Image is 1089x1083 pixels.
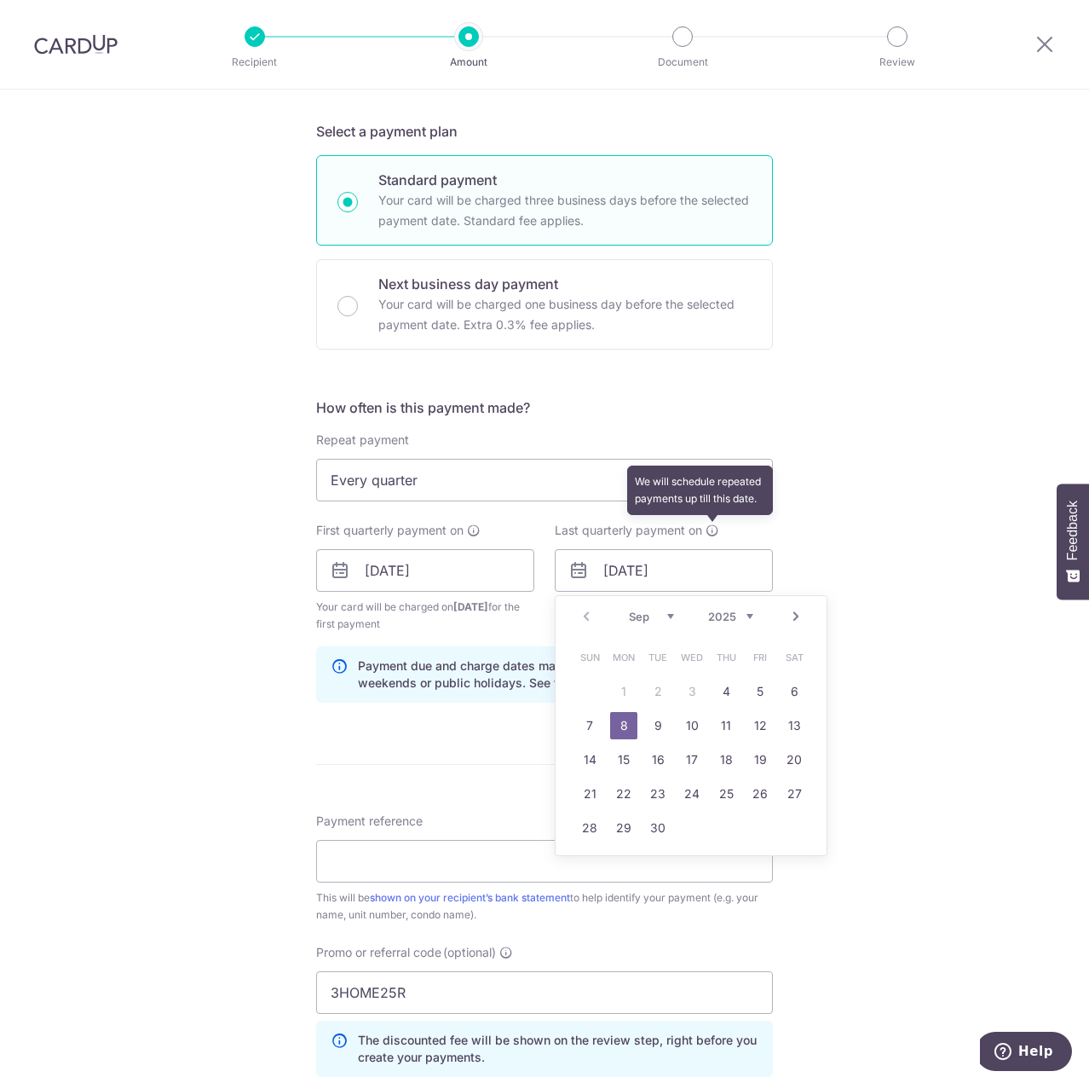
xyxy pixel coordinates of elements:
[746,644,774,671] span: Friday
[316,889,773,924] div: This will be to help identify your payment (e.g. your name, unit number, condo name).
[712,780,740,808] a: 25
[406,54,532,71] p: Amount
[316,813,423,830] span: Payment reference
[443,944,496,961] span: (optional)
[619,54,746,71] p: Document
[378,294,752,335] p: Your card will be charged one business day before the selected payment date. Extra 0.3% fee applies.
[786,606,806,627] a: Next
[555,522,702,539] span: Last quarterly payment on
[316,944,441,961] span: Promo or referral code
[316,599,534,633] span: Your card will be charged on
[378,170,752,190] p: Standard payment
[834,54,960,71] p: Review
[192,54,318,71] p: Recipient
[576,644,603,671] span: Sunday
[678,780,706,808] a: 24
[576,814,603,842] a: 28
[644,746,671,773] a: 16
[712,644,740,671] span: Thursday
[678,712,706,739] a: 10
[712,746,740,773] a: 18
[644,814,671,842] a: 30
[358,657,758,692] p: Payment due and charge dates may be adjusted if it falls on weekends or public holidays. See fina...
[610,644,637,671] span: Monday
[576,712,603,739] a: 7
[316,522,464,539] span: First quarterly payment on
[378,190,752,231] p: Your card will be charged three business days before the selected payment date. Standard fee appl...
[644,712,671,739] a: 9
[370,891,570,904] a: shown on your recipient’s bank statement
[678,644,706,671] span: Wednesday
[316,431,409,449] label: Repeat payment
[1057,484,1089,599] button: Feedback - Show survey
[358,1032,758,1066] p: The discounted fee will be shown on the review step, right before you create your payments.
[317,460,772,501] span: Every quarter
[610,746,637,773] a: 15
[453,600,488,613] span: [DATE]
[746,712,774,739] a: 12
[555,549,773,592] input: DD / MM / YYYY
[980,1032,1072,1074] iframe: Opens a widget where you can find more information
[34,34,118,55] img: CardUp
[610,712,637,739] a: 8
[781,746,808,773] a: 20
[644,780,671,808] a: 23
[644,644,671,671] span: Tuesday
[678,746,706,773] a: 17
[712,678,740,705] a: 4
[781,644,808,671] span: Saturday
[627,466,773,515] div: We will schedule repeated payments up till this date.
[378,274,752,294] p: Next business day payment
[781,712,808,739] a: 13
[316,121,773,142] h5: Select a payment plan
[746,746,774,773] a: 19
[316,397,773,418] h5: How often is this payment made?
[712,712,740,739] a: 11
[316,459,773,501] span: Every quarter
[610,780,637,808] a: 22
[1065,501,1080,560] span: Feedback
[746,678,774,705] a: 5
[781,678,808,705] a: 6
[781,780,808,808] a: 27
[576,746,603,773] a: 14
[746,780,774,808] a: 26
[610,814,637,842] a: 29
[576,780,603,808] a: 21
[316,549,534,592] input: DD / MM / YYYY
